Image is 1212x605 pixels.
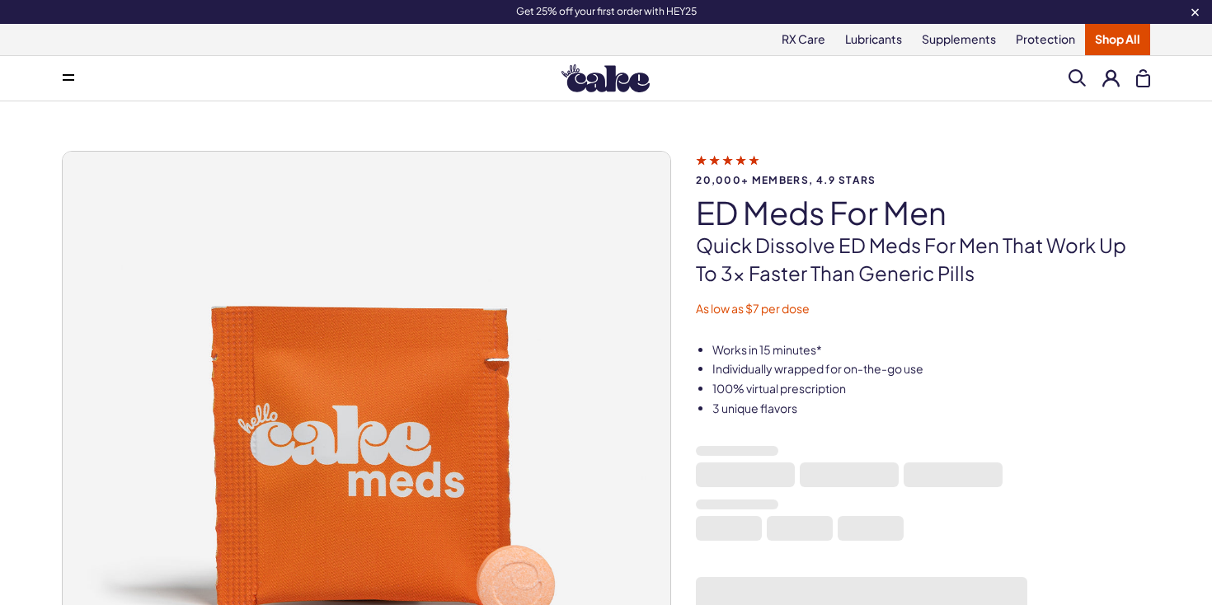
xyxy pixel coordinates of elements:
a: Supplements [912,24,1006,55]
span: 20,000+ members, 4.9 stars [696,175,1150,185]
a: RX Care [772,24,835,55]
p: Quick dissolve ED Meds for men that work up to 3x faster than generic pills [696,232,1150,287]
div: Get 25% off your first order with HEY25 [12,5,1200,18]
p: As low as $7 per dose [696,301,1150,317]
a: Shop All [1085,24,1150,55]
li: Individually wrapped for on-the-go use [712,361,1150,378]
img: Hello Cake [561,64,650,92]
li: 100% virtual prescription [712,381,1150,397]
a: Protection [1006,24,1085,55]
li: 3 unique flavors [712,401,1150,417]
a: Lubricants [835,24,912,55]
a: 20,000+ members, 4.9 stars [696,152,1150,185]
h1: ED Meds for Men [696,195,1150,230]
li: Works in 15 minutes* [712,342,1150,359]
